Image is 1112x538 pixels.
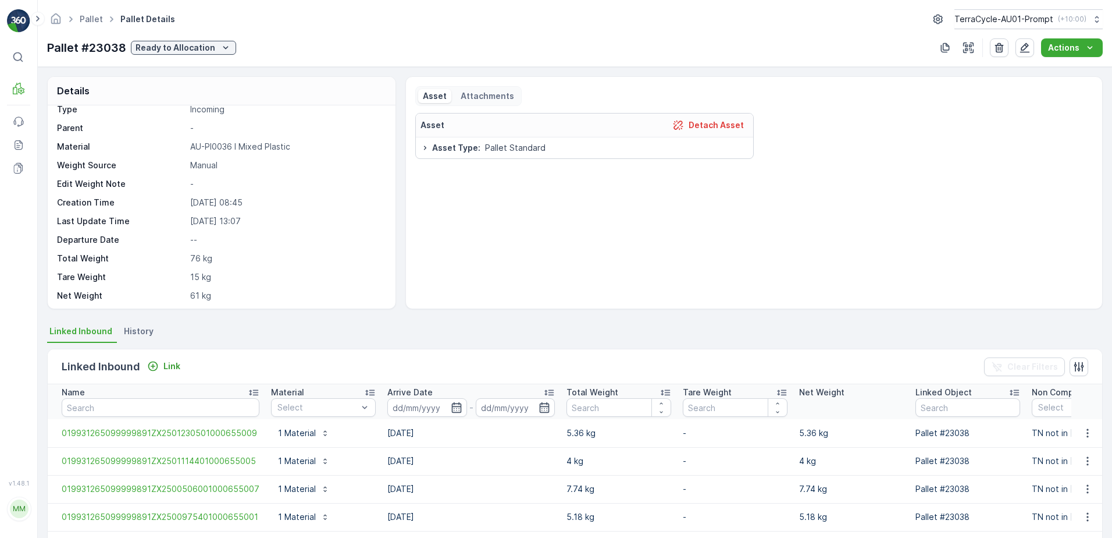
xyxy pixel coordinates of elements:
[72,249,204,259] span: AU-PI0002 I Aluminium flexibles
[62,210,89,220] span: [DATE]
[382,503,561,531] td: [DATE]
[62,359,140,375] p: Linked Inbound
[10,249,72,259] span: Material Type :
[910,475,1026,503] td: Pallet #23038
[683,398,787,417] input: Search
[432,142,480,154] span: Asset Type :
[65,268,94,278] span: 7.38 kg
[382,447,561,475] td: [DATE]
[566,483,671,495] p: 7.74 kg
[47,39,126,56] p: Pallet #23038
[49,17,62,27] a: Homepage
[57,160,186,171] p: Weight Source
[136,42,215,54] p: Ready to Allocation
[485,142,546,154] span: Pallet Standard
[799,455,904,467] p: 4 kg
[10,210,62,220] span: Arrive Date :
[7,480,30,487] span: v 1.48.1
[271,480,337,498] button: 1 Material
[190,234,383,246] p: --
[1007,361,1058,373] p: Clear Filters
[190,160,383,171] p: Manual
[683,483,787,495] p: -
[683,455,787,467] p: -
[10,500,28,518] div: MM
[49,325,112,337] span: Linked Inbound
[271,452,337,470] button: 1 Material
[80,14,103,24] a: Pallet
[387,398,467,417] input: dd/mm/yyyy
[57,234,186,246] p: Departure Date
[57,122,186,134] p: Parent
[799,427,904,439] p: 5.36 kg
[163,360,180,372] p: Link
[278,483,316,495] p: 1 Material
[57,104,186,115] p: Type
[277,402,358,413] p: Select
[429,10,681,24] p: 019931265099999891YBM500133001000650309MM
[278,455,316,467] p: 1 Material
[954,13,1053,25] p: TerraCycle-AU01-Prompt
[190,290,383,302] p: 61 kg
[476,398,555,417] input: dd/mm/yyyy
[271,508,337,526] button: 1 Material
[423,90,447,102] p: Asset
[469,401,473,415] p: -
[799,387,844,398] p: Net Weight
[57,197,186,208] p: Creation Time
[566,455,671,467] p: 4 kg
[683,511,787,523] p: -
[954,9,1103,29] button: TerraCycle-AU01-Prompt(+10:00)
[62,511,259,523] a: 019931265099999891ZX2500975401000655001
[190,197,383,208] p: [DATE] 08:45
[57,84,90,98] p: Details
[38,191,250,201] span: 019931265099999891YBM500133001000650309MM
[190,253,383,264] p: 76 kg
[66,229,95,239] span: 7.38 kg
[57,141,186,153] p: Material
[124,325,154,337] span: History
[382,419,561,447] td: [DATE]
[190,215,383,227] p: [DATE] 13:07
[62,427,259,439] a: 019931265099999891ZX2501230501000655009
[915,398,1020,417] input: Search
[271,424,337,443] button: 1 Material
[566,387,618,398] p: Total Weight
[278,511,316,523] p: 1 Material
[62,387,85,398] p: Name
[118,13,177,25] span: Pallet Details
[57,178,186,190] p: Edit Weight Note
[10,287,65,297] span: Last Weight :
[910,419,1026,447] td: Pallet #23038
[420,119,444,131] p: Asset
[799,483,904,495] p: 7.74 kg
[62,398,259,417] input: Search
[271,387,304,398] p: Material
[65,287,83,297] span: 0 kg
[10,229,66,239] span: First Weight :
[7,9,30,33] img: logo
[461,90,514,102] p: Attachments
[566,398,671,417] input: Search
[10,268,65,278] span: Net Amount :
[1041,38,1103,57] button: Actions
[7,489,30,529] button: MM
[62,483,259,495] a: 019931265099999891ZX2500506001000655007
[566,511,671,523] p: 5.18 kg
[1032,387,1097,398] p: Non Compliance
[57,215,186,227] p: Last Update Time
[689,119,744,131] p: Detach Asset
[190,178,383,190] p: -
[190,271,383,283] p: 15 kg
[683,387,732,398] p: Tare Weight
[131,41,236,55] button: Ready to Allocation
[984,358,1065,376] button: Clear Filters
[799,511,904,523] p: 5.18 kg
[57,253,186,264] p: Total Weight
[142,359,185,373] button: Link
[668,118,749,132] button: Detach Asset
[910,503,1026,531] td: Pallet #23038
